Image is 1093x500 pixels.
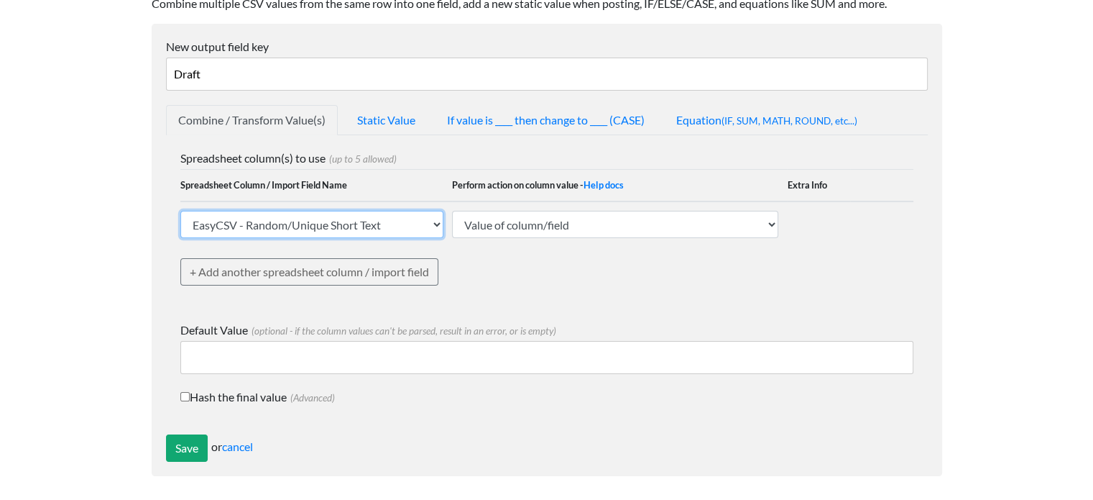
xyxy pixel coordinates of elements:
[180,388,913,406] label: Hash the final value
[166,435,208,462] input: Save
[664,105,870,135] a: Equation
[326,153,397,165] span: (up to 5 allowed)
[345,105,428,135] a: Static Value
[248,325,556,337] span: (optional - if the column values can't be parsed, result in an error, or is empty)
[287,392,335,404] span: (Advanced)
[166,105,338,135] a: Combine / Transform Value(s)
[180,258,438,286] a: + Add another spreadsheet column / import field
[721,115,857,127] span: (IF, SUM, MATH, ROUND, etc...)
[787,179,826,191] col_title: Extra Info
[584,179,623,191] a: Help docs
[180,322,913,339] label: Default Value
[180,150,913,167] label: Spreadsheet column(s) to use
[180,170,453,202] th: Spreadsheet Column / Import Field Name
[222,440,253,453] a: cancel
[435,105,657,135] a: If value is ____ then change to ____ (CASE)
[166,435,928,462] div: or
[1021,428,1076,483] iframe: Drift Widget Chat Controller
[452,170,787,202] th: Perform action on column value -
[180,392,190,401] input: Hash the final value(Advanced)
[166,38,928,55] label: New output field key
